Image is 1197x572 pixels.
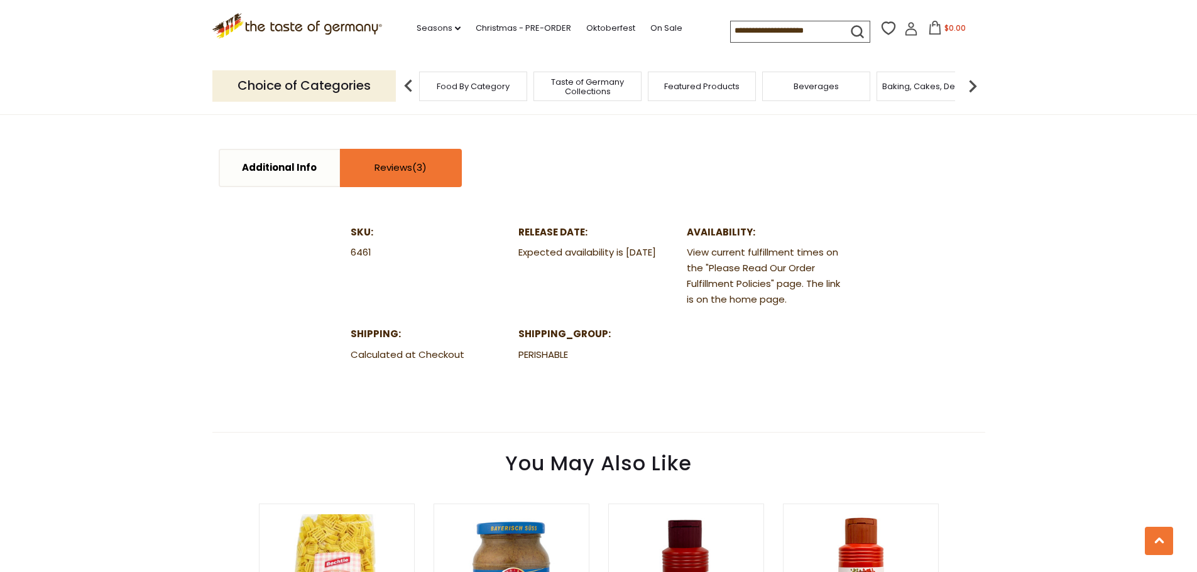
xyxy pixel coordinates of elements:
p: Choice of Categories [212,70,396,101]
span: $0.00 [944,23,966,33]
img: previous arrow [396,73,421,99]
a: Oktoberfest [586,21,635,35]
dt: Availability: [687,225,846,240]
dd: PERISHABLE [518,347,678,363]
a: Beverages [794,82,839,91]
a: On Sale [650,21,682,35]
a: Christmas - PRE-ORDER [476,21,571,35]
a: Baking, Cakes, Desserts [882,82,980,91]
button: $0.00 [921,21,974,40]
dd: Expected availability is [DATE] [518,245,678,261]
a: Reviews [341,150,461,186]
a: Seasons [417,21,461,35]
dd: View current fulfillment times on the "Please Read Our Order Fulfillment Policies" page. The link... [687,245,846,308]
a: Food By Category [437,82,510,91]
dt: shipping_group: [518,326,678,342]
div: You May Also Like [162,433,1036,488]
a: Featured Products [664,82,740,91]
a: Taste of Germany Collections [537,77,638,96]
dt: Shipping: [351,326,510,342]
img: next arrow [960,73,985,99]
dd: Calculated at Checkout [351,347,510,363]
dt: Release Date: [518,225,678,240]
dt: SKU: [351,225,510,240]
a: Additional Info [220,150,339,186]
dd: 6461 [351,245,510,261]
